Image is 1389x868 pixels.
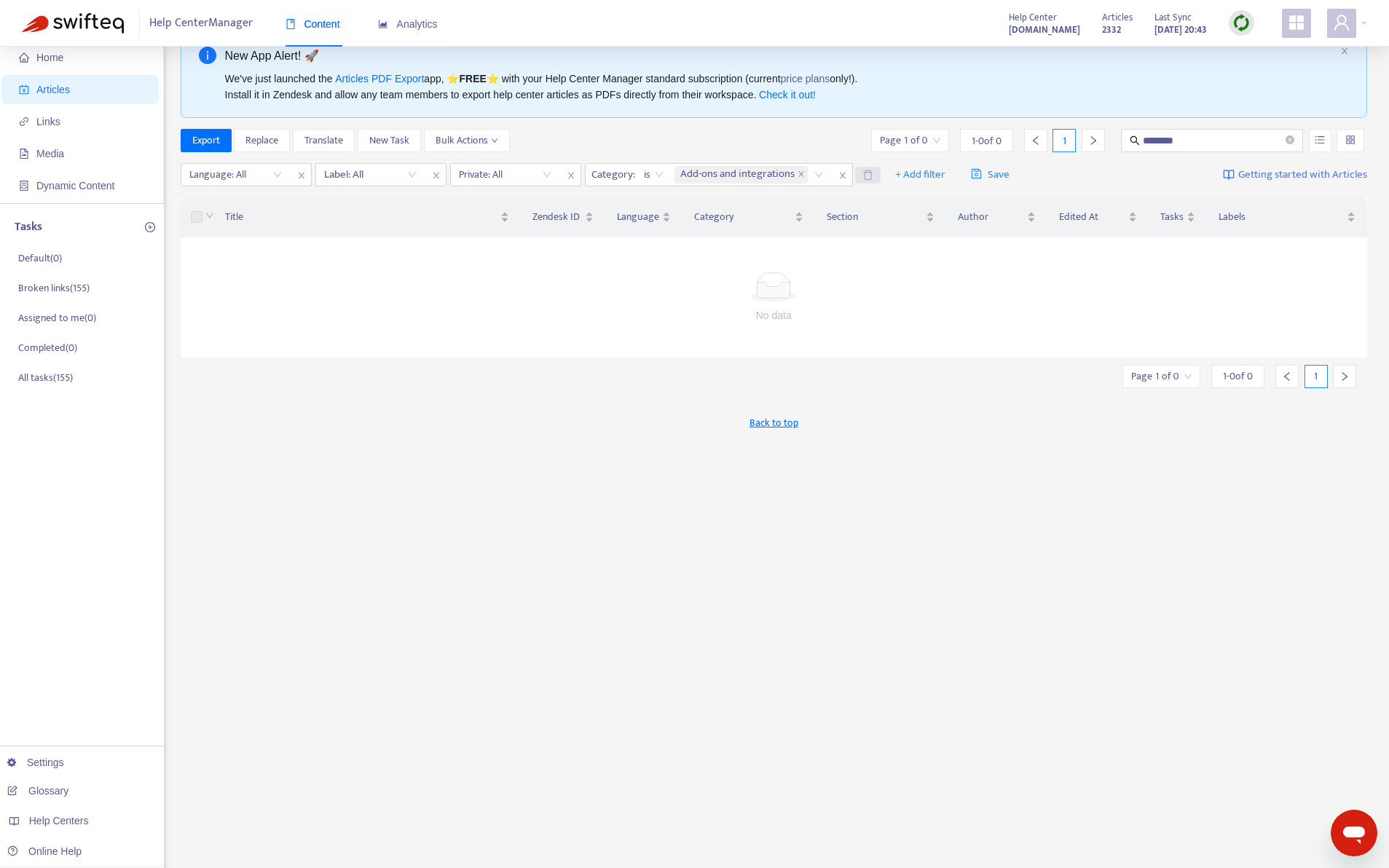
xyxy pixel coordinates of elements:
th: Zendesk ID [521,197,605,237]
span: 1 - 0 of 0 [1223,368,1253,384]
span: Replace [245,133,278,149]
span: Last Sync [1154,9,1192,25]
span: plus-circle [145,222,155,232]
span: Media [36,148,64,159]
a: Articles PDF Export [335,73,424,84]
span: Getting started with Articles [1238,167,1367,184]
span: account-book [19,84,29,95]
span: close-circle [1286,135,1294,144]
a: price plans [781,73,830,84]
div: New App Alert! 🚀 [225,47,1335,65]
span: Articles [36,84,70,95]
span: Title [225,209,498,225]
span: left [1282,371,1292,382]
button: Export [181,129,232,152]
span: Save [971,166,1010,184]
span: Help Center [1009,9,1057,25]
strong: 2332 [1102,22,1121,38]
button: close [1340,47,1349,56]
span: Edited At [1059,209,1125,225]
span: close [833,167,852,184]
th: Labels [1207,197,1367,237]
span: container [19,181,29,191]
span: right [1339,371,1350,382]
button: Translate [293,129,355,152]
span: Content [286,18,340,30]
div: 1 [1305,365,1328,388]
a: Getting started with Articles [1223,163,1367,186]
span: Zendesk ID [532,209,582,225]
span: Labels [1219,209,1344,225]
span: + Add filter [895,166,945,184]
button: Replace [234,129,290,152]
span: New Task [369,133,409,149]
div: We've just launched the app, ⭐ ⭐️ with your Help Center Manager standard subscription (current on... [225,71,1335,103]
span: file-image [19,149,29,159]
span: close [292,167,311,184]
button: New Task [358,129,421,152]
span: Help Centers [29,815,89,826]
span: link [19,117,29,127]
iframe: Button to launch messaging window [1331,810,1377,856]
span: Articles [1102,9,1133,25]
img: Swifteq [22,13,124,33]
th: Section [815,197,946,237]
span: close [798,170,805,179]
span: Category [694,209,792,225]
span: Back to top [749,415,798,430]
span: is [644,164,664,186]
div: 1 [1052,129,1076,152]
th: Language [605,197,682,237]
p: Assigned to me ( 0 ) [18,310,96,325]
span: Analytics [378,18,438,30]
span: user [1333,14,1350,31]
span: appstore [1288,14,1305,31]
span: Section [827,209,923,225]
span: Bulk Actions [436,133,498,149]
span: area-chart [378,19,388,29]
span: right [1088,135,1098,146]
span: Tasks [1160,209,1184,225]
b: FREE [459,73,486,84]
span: info-circle [199,47,216,64]
span: delete [862,170,873,181]
span: unordered-list [1315,135,1325,145]
p: All tasks ( 155 ) [18,370,73,385]
p: Completed ( 0 ) [18,340,77,355]
img: image-link [1223,169,1235,181]
a: Check it out! [759,89,816,100]
span: save [971,168,982,179]
span: Category : [586,164,637,186]
span: book [286,19,296,29]
span: Help Center Manager [149,9,253,37]
a: [DOMAIN_NAME] [1009,21,1080,38]
span: Add-ons and integrations [674,166,808,184]
span: close [427,167,446,184]
span: close [1340,47,1349,55]
p: Tasks [15,218,42,236]
span: close [562,167,581,184]
span: home [19,52,29,63]
span: 1 - 0 of 0 [972,133,1002,149]
th: Title [213,197,522,237]
span: Home [36,52,63,63]
a: Settings [7,757,64,768]
button: saveSave [960,163,1020,186]
th: Author [946,197,1047,237]
p: Default ( 0 ) [18,250,62,266]
a: Online Help [7,845,82,857]
span: Export [192,133,220,149]
a: Glossary [7,785,68,797]
span: Add-ons and integrations [680,166,795,184]
button: unordered-list [1309,129,1331,152]
span: left [1031,135,1041,146]
div: No data [198,307,1350,323]
span: Dynamic Content [36,180,114,192]
span: Language [617,209,659,225]
span: Translate [304,133,343,149]
button: + Add filter [884,163,956,186]
th: Tasks [1149,197,1207,237]
span: down [491,137,498,144]
span: down [205,211,214,220]
strong: [DATE] 20:43 [1154,22,1207,38]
